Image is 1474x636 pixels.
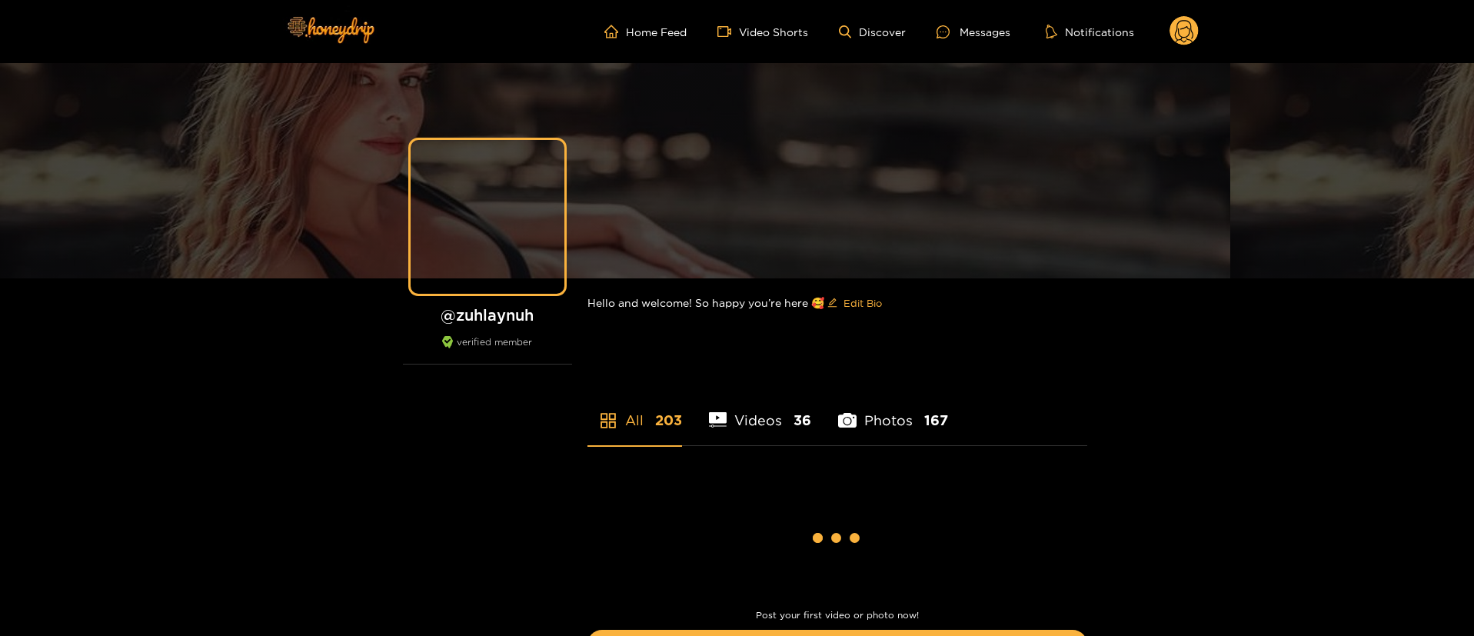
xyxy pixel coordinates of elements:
[587,278,1087,328] div: Hello and welcome! So happy you’re here 🥰
[655,411,682,430] span: 203
[604,25,626,38] span: home
[403,336,572,365] div: verified member
[843,295,882,311] span: Edit Bio
[937,23,1010,41] div: Messages
[794,411,811,430] span: 36
[403,305,572,325] h1: @ zuhlaynuh
[717,25,739,38] span: video-camera
[839,25,906,38] a: Discover
[709,376,812,445] li: Videos
[587,376,682,445] li: All
[604,25,687,38] a: Home Feed
[1041,24,1139,39] button: Notifications
[599,411,617,430] span: appstore
[827,298,837,309] span: edit
[824,291,885,315] button: editEdit Bio
[587,610,1087,621] p: Post your first video or photo now!
[838,376,948,445] li: Photos
[924,411,948,430] span: 167
[717,25,808,38] a: Video Shorts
